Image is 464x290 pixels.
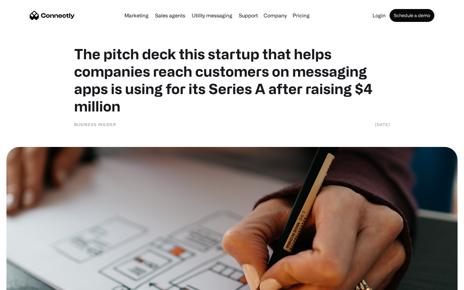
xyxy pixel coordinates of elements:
[30,11,75,20] a: home
[152,13,188,18] a: Sales agents
[6,279,39,288] aside: Language selected: English
[189,13,235,18] a: Utility messaging
[74,121,116,128] div: Business Insider
[264,11,287,20] div: Company
[375,121,390,128] div: [DATE]
[13,279,39,288] ul: Language list
[262,11,289,20] div: Company
[370,13,388,18] a: Login
[122,13,151,18] a: Marketing
[236,13,260,18] a: Support
[390,9,434,22] a: Schedule a demo
[290,13,312,18] a: Pricing
[74,45,390,115] h1: The pitch deck this startup that helps companies reach customers on messaging apps is using for i...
